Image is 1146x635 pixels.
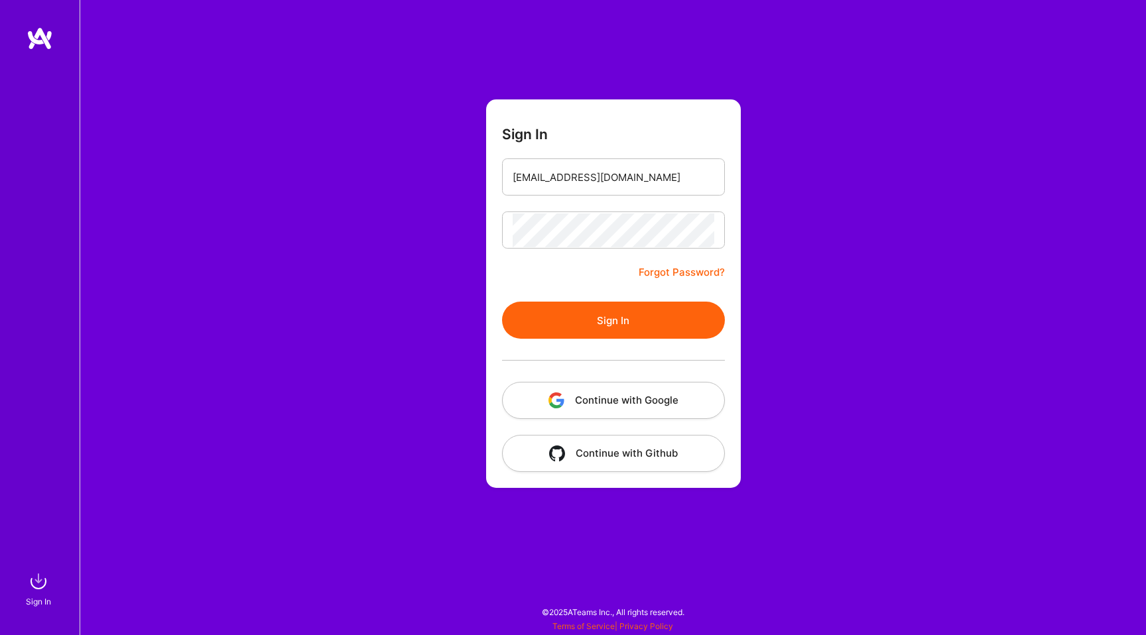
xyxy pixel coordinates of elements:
[28,568,52,608] a: sign inSign In
[26,595,51,608] div: Sign In
[502,435,725,472] button: Continue with Github
[552,621,615,631] a: Terms of Service
[25,568,52,595] img: sign in
[502,126,548,143] h3: Sign In
[502,382,725,419] button: Continue with Google
[549,445,565,461] img: icon
[639,264,725,280] a: Forgot Password?
[502,302,725,339] button: Sign In
[552,621,673,631] span: |
[619,621,673,631] a: Privacy Policy
[27,27,53,50] img: logo
[80,595,1146,628] div: © 2025 ATeams Inc., All rights reserved.
[513,160,714,194] input: Email...
[548,392,564,408] img: icon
